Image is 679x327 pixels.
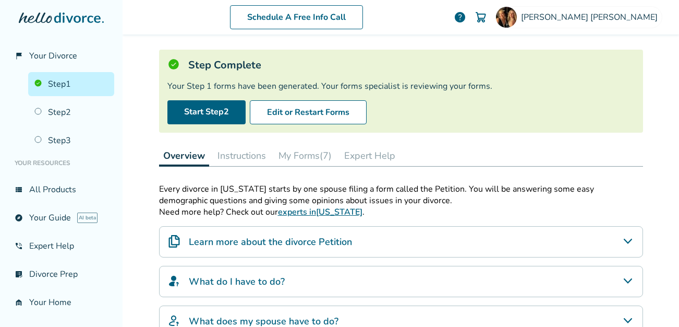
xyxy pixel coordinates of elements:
[189,275,285,288] h4: What do I have to do?
[159,226,643,258] div: Learn more about the divorce Petition
[15,270,23,278] span: list_alt_check
[250,100,367,124] button: Edit or Restart Forms
[15,242,23,250] span: phone_in_talk
[15,214,23,222] span: explore
[278,206,362,218] a: experts in[US_STATE]
[168,235,180,248] img: Learn more about the divorce Petition
[77,213,98,223] span: AI beta
[15,52,23,60] span: flag_2
[213,145,270,166] button: Instructions
[15,185,23,194] span: view_list
[454,11,466,24] a: help
[28,100,114,124] a: Step2
[159,145,209,167] button: Overview
[230,5,363,29] a: Schedule A Free Info Call
[8,290,114,314] a: garage_homeYour Home
[8,153,114,173] li: Your Resources
[496,7,517,28] img: Amy Harrison
[8,234,114,258] a: phone_in_talkExpert Help
[28,72,114,96] a: Step1
[167,80,635,92] div: Your Step 1 forms have been generated. Your forms specialist is reviewing your forms.
[159,206,643,218] p: Need more help? Check out our .
[167,100,246,124] a: Start Step2
[15,298,23,307] span: garage_home
[189,235,352,249] h4: Learn more about the divorce Petition
[340,145,399,166] button: Expert Help
[29,50,77,62] span: Your Divorce
[168,314,180,327] img: What does my spouse have to do?
[521,11,662,23] span: [PERSON_NAME] [PERSON_NAME]
[159,266,643,297] div: What do I have to do?
[188,58,261,72] h5: Step Complete
[8,206,114,230] a: exploreYour GuideAI beta
[8,44,114,68] a: flag_2Your Divorce
[627,277,679,327] iframe: Chat Widget
[28,129,114,153] a: Step3
[8,178,114,202] a: view_listAll Products
[168,275,180,287] img: What do I have to do?
[475,11,487,24] img: Cart
[8,262,114,286] a: list_alt_checkDivorce Prep
[274,145,336,166] button: My Forms(7)
[159,183,643,206] p: Every divorce in [US_STATE] starts by one spouse filing a form called the Petition. You will be a...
